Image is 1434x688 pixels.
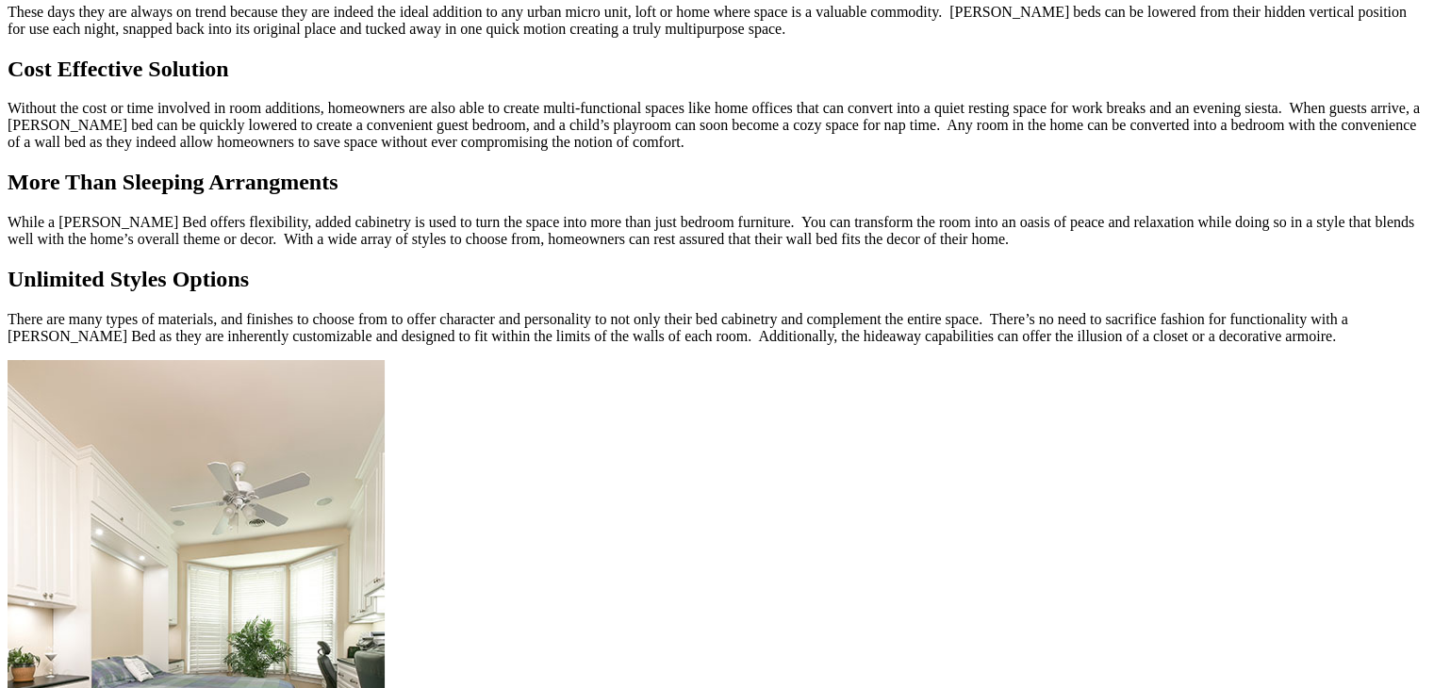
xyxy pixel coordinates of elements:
[8,57,1426,82] h2: Cost Effective Solution
[8,100,1426,151] p: Without the cost or time involved in room additions, homeowners are also able to create multi-fun...
[8,214,1426,248] p: While a [PERSON_NAME] Bed offers flexibility, added cabinetry is used to turn the space into more...
[8,170,1426,195] h2: More Than Sleeping Arrangments
[8,4,1426,38] p: These days they are always on trend because they are indeed the ideal addition to any urban micro...
[8,267,1426,292] h2: Unlimited Styles Options
[8,311,1426,345] p: There are many types of materials, and finishes to choose from to offer character and personality...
